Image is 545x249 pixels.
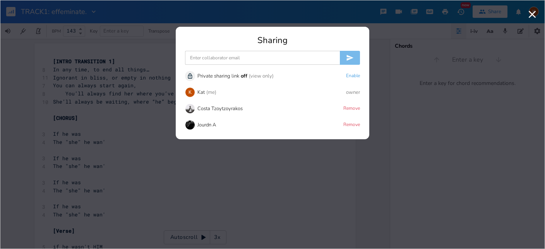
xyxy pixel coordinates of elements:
[197,123,216,128] div: Jourdn A
[185,87,195,97] div: Kat
[197,90,205,95] div: Kat
[206,90,216,95] div: (me)
[346,73,360,80] button: Enable
[185,120,195,130] img: Jourdn A
[346,90,360,95] div: owner
[197,106,243,111] div: Costa Tzoytzoyrakos
[343,122,360,128] button: Remove
[197,74,239,79] div: Private sharing link
[185,51,340,65] input: Enter collaborator email
[185,104,195,114] img: Costa Tzoytzoyrakos
[249,74,274,79] div: (view only)
[241,74,247,79] div: off
[340,51,360,65] button: Invite
[343,105,360,112] button: Remove
[185,36,360,45] div: Sharing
